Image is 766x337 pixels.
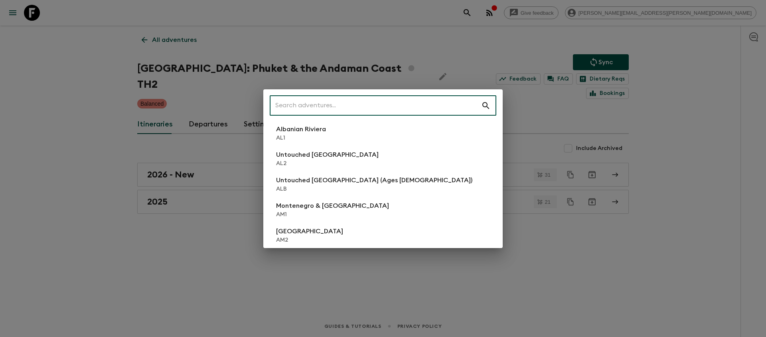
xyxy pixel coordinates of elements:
p: Untouched [GEOGRAPHIC_DATA] [276,150,379,160]
p: AM1 [276,211,389,219]
p: [GEOGRAPHIC_DATA] [276,227,343,236]
p: AM2 [276,236,343,244]
p: AL2 [276,160,379,168]
p: Albanian Riviera [276,124,326,134]
p: AL1 [276,134,326,142]
p: ALB [276,185,472,193]
p: Untouched [GEOGRAPHIC_DATA] (Ages [DEMOGRAPHIC_DATA]) [276,175,472,185]
p: Montenegro & [GEOGRAPHIC_DATA] [276,201,389,211]
input: Search adventures... [270,95,481,117]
